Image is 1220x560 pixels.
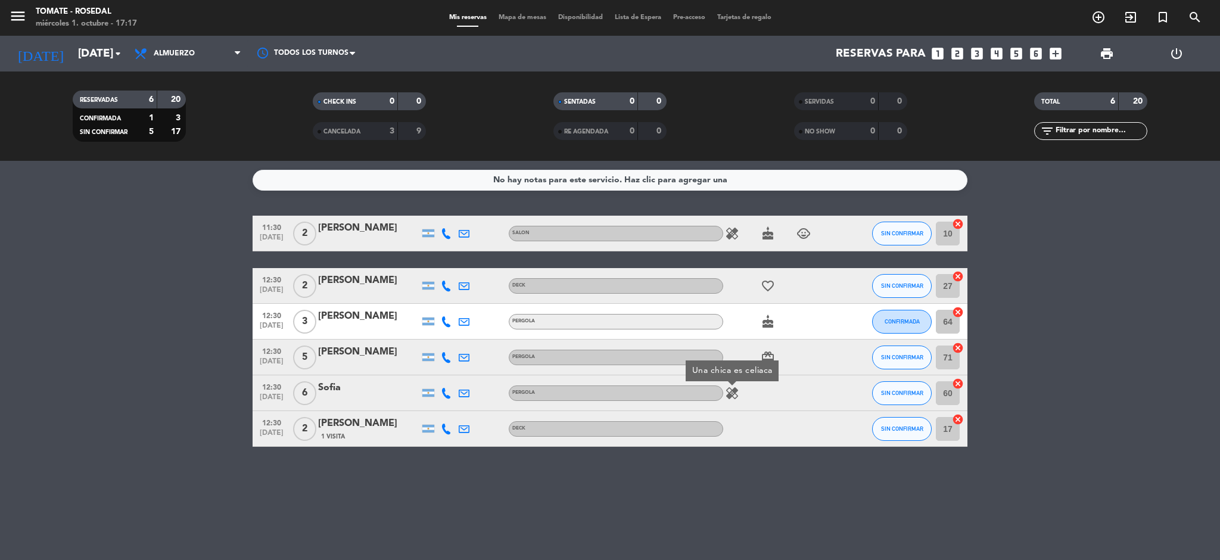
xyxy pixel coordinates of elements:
i: cancel [952,413,964,425]
strong: 3 [390,127,394,135]
span: SIN CONFIRMAR [881,230,923,237]
i: looks_4 [989,46,1004,61]
div: LOG OUT [1141,36,1211,71]
i: looks_one [930,46,945,61]
span: SIN CONFIRMAR [881,390,923,396]
button: CONFIRMADA [872,310,932,334]
strong: 0 [656,127,664,135]
i: [DATE] [9,41,72,67]
span: [DATE] [257,286,287,300]
strong: 5 [149,127,154,136]
div: [PERSON_NAME] [318,416,419,431]
strong: 6 [1110,97,1115,105]
span: [DATE] [257,429,287,443]
span: print [1100,46,1114,61]
button: menu [9,7,27,29]
strong: 0 [897,97,904,105]
span: PERGOLA [512,319,535,323]
i: arrow_drop_down [111,46,125,61]
i: cancel [952,378,964,390]
span: Lista de Espera [609,14,667,21]
span: SIN CONFIRMAR [881,354,923,360]
span: 12:30 [257,308,287,322]
strong: 9 [416,127,424,135]
span: [DATE] [257,234,287,247]
span: RESERVADAS [80,97,118,103]
span: Disponibilidad [552,14,609,21]
button: SIN CONFIRMAR [872,346,932,369]
div: Tomate - Rosedal [36,6,137,18]
input: Filtrar por nombre... [1054,125,1147,138]
span: Reservas para [836,47,926,60]
strong: 6 [149,95,154,104]
div: [PERSON_NAME] [318,309,419,324]
strong: 0 [870,97,875,105]
span: CONFIRMADA [885,318,920,325]
span: NO SHOW [805,129,835,135]
button: SIN CONFIRMAR [872,222,932,245]
div: Una chica es celiaca [686,360,779,381]
span: CHECK INS [323,99,356,105]
strong: 0 [897,127,904,135]
div: [PERSON_NAME] [318,220,419,236]
i: add_box [1048,46,1063,61]
span: 5 [293,346,316,369]
strong: 0 [630,97,634,105]
i: menu [9,7,27,25]
span: 1 Visita [321,432,345,441]
span: PERGOLA [512,390,535,395]
i: exit_to_app [1123,10,1138,24]
span: 3 [293,310,316,334]
span: RE AGENDADA [564,129,608,135]
strong: 1 [149,114,154,122]
i: child_care [796,226,811,241]
span: 12:30 [257,415,287,429]
span: 12:30 [257,272,287,286]
span: TOTAL [1041,99,1060,105]
div: [PERSON_NAME] [318,344,419,360]
i: turned_in_not [1156,10,1170,24]
i: looks_6 [1028,46,1044,61]
span: DECK [512,426,525,431]
span: SENTADAS [564,99,596,105]
span: CANCELADA [323,129,360,135]
div: miércoles 1. octubre - 17:17 [36,18,137,30]
span: SIN CONFIRMAR [881,282,923,289]
i: search [1188,10,1202,24]
i: card_giftcard [761,350,775,365]
span: CONFIRMADA [80,116,121,122]
span: 12:30 [257,344,287,357]
span: [DATE] [257,322,287,335]
strong: 0 [870,127,875,135]
span: 2 [293,417,316,441]
strong: 0 [630,127,634,135]
strong: 0 [416,97,424,105]
strong: 17 [171,127,183,136]
i: looks_3 [969,46,985,61]
span: 2 [293,222,316,245]
i: cancel [952,306,964,318]
i: looks_5 [1009,46,1024,61]
span: SIN CONFIRMAR [80,129,127,135]
i: cancel [952,270,964,282]
span: Almuerzo [154,49,195,58]
button: SIN CONFIRMAR [872,381,932,405]
span: Pre-acceso [667,14,711,21]
span: [DATE] [257,393,287,407]
i: power_settings_new [1169,46,1184,61]
i: cake [761,226,775,241]
span: Mis reservas [443,14,493,21]
div: Sofia [318,380,419,396]
i: healing [725,386,739,400]
span: PERGOLA [512,354,535,359]
span: DECK [512,283,525,288]
i: healing [725,226,739,241]
i: looks_two [950,46,965,61]
strong: 0 [390,97,394,105]
strong: 0 [656,97,664,105]
div: No hay notas para este servicio. Haz clic para agregar una [493,173,727,187]
i: filter_list [1040,124,1054,138]
span: 11:30 [257,220,287,234]
span: SERVIDAS [805,99,834,105]
strong: 20 [1133,97,1145,105]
